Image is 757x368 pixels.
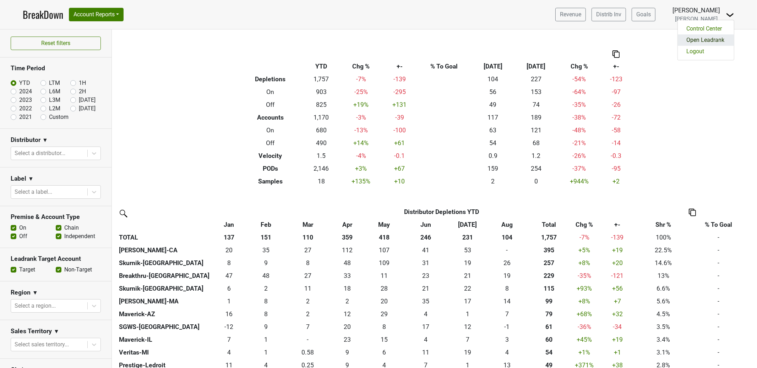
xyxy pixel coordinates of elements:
[213,309,245,319] div: 16
[601,73,632,86] td: -123
[339,162,382,175] td: +3 %
[403,257,448,269] td: 30.834
[487,295,527,308] td: 13.92
[32,289,38,297] span: ▼
[248,246,284,255] div: 35
[213,246,245,255] div: 20
[403,244,448,257] td: 41.09
[555,8,586,21] a: Revenue
[212,244,246,257] td: 20.25
[678,23,734,34] a: Control Center
[248,309,284,319] div: 8
[246,295,285,308] td: 8.083
[637,269,690,282] td: 13%
[248,284,284,293] div: 2
[382,149,416,162] td: -0.1
[558,137,601,149] td: -21 %
[303,137,339,149] td: 490
[248,297,284,306] div: 8
[514,98,557,111] td: 74
[332,297,363,306] div: 2
[42,136,48,144] span: ▼
[528,246,570,255] div: 395
[19,232,27,241] label: Off
[11,65,101,72] h3: Time Period
[571,269,597,282] td: -35 %
[579,234,589,241] span: -7%
[558,111,601,124] td: -38 %
[285,282,330,295] td: 11.166
[527,244,571,257] th: 394.810
[558,86,601,98] td: -64 %
[212,231,246,244] th: 137
[49,96,60,104] label: L3M
[79,96,96,104] label: [DATE]
[332,258,363,268] div: 48
[365,308,403,320] td: 29.083
[601,162,632,175] td: -95
[487,282,527,295] td: 8.251
[450,246,485,255] div: 53
[246,269,285,282] td: 47.749
[238,86,303,98] th: On
[117,257,212,269] th: Skurnik-[GEOGRAPHIC_DATA]
[528,297,570,306] div: 99
[117,218,212,231] th: &nbsp;: activate to sort column ascending
[489,309,525,319] div: 7
[248,271,284,280] div: 48
[571,308,597,320] td: +68 %
[330,269,365,282] td: 33.167
[601,111,632,124] td: -72
[285,295,330,308] td: 1.667
[558,98,601,111] td: -35 %
[330,231,365,244] th: 359
[601,175,632,188] td: +2
[382,137,416,149] td: +61
[601,86,632,98] td: -97
[450,284,485,293] div: 22
[612,50,620,58] img: Copy to clipboard
[79,79,86,87] label: 1H
[637,308,690,320] td: 4.5%
[212,320,246,333] td: -11.582
[339,124,382,137] td: -13 %
[285,244,330,257] td: 26.67
[212,218,246,231] th: Jan: activate to sort column ascending
[28,175,34,183] span: ▼
[117,207,129,219] img: filter
[11,213,101,221] h3: Premise & Account Type
[726,11,734,19] img: Dropdown Menu
[303,124,339,137] td: 680
[558,149,601,162] td: -26 %
[382,86,416,98] td: -295
[514,124,557,137] td: 121
[382,175,416,188] td: +10
[690,282,748,295] td: -
[19,224,26,232] label: On
[403,231,448,244] th: 246
[79,87,86,96] label: 2H
[637,231,690,244] td: 100%
[448,218,487,231] th: Jul: activate to sort column ascending
[11,37,101,50] button: Reset filters
[405,309,446,319] div: 4
[330,257,365,269] td: 48.499
[571,218,597,231] th: Chg %: activate to sort column ascending
[472,60,514,73] th: [DATE]
[514,111,557,124] td: 189
[287,246,328,255] div: 27
[339,175,382,188] td: +135 %
[54,327,59,336] span: ▼
[487,308,527,320] td: 7.25
[690,218,748,231] th: % To Goal: activate to sort column ascending
[571,244,597,257] td: +5 %
[365,257,403,269] td: 109.334
[403,308,448,320] td: 3.833
[287,309,328,319] div: 2
[19,113,32,121] label: 2021
[117,320,212,333] th: SGWS-[GEOGRAPHIC_DATA]
[677,20,734,60] div: Dropdown Menu
[287,271,328,280] div: 27
[599,297,636,306] div: +7
[601,60,632,73] th: +-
